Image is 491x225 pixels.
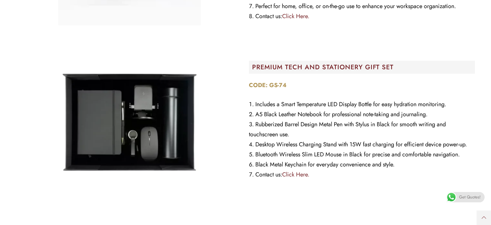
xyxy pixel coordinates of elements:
li: Contact us: [249,170,475,180]
li: Bluetooth Wireless Slim LED Mouse in Black for precise and comfortable navigation. [249,150,475,160]
li: Black Metal Keychain for everyday convenience and style. [249,160,475,170]
h2: PREMIUM TECH AND STATIONERY GIFT SET [252,64,475,71]
li: Perfect for home, office, or on-the-go use to enhance your workspace organization. [249,1,475,11]
strong: CODE: GS-74 [249,81,287,89]
li: Includes a Smart Temperature LED Display Bottle for easy hydration monitoring. [249,99,475,109]
li: Contact us: [249,11,475,21]
div: Image Carousel [16,41,242,203]
li: Desktop Wireless Charging Stand with 15W fast charging for efficient device power-up. [249,140,475,150]
li: A5 Black Leather Notebook for professional note-taking and journaling. [249,109,475,119]
span: Get Quotes! [459,192,481,202]
a: Click Here. [282,170,309,179]
li: Rubberized Barrel Design Metal Pen with Stylus in Black for smooth writing and touchscreen use. [249,119,475,140]
img: GS-74-3 [49,41,210,203]
a: Click Here. [282,12,309,20]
